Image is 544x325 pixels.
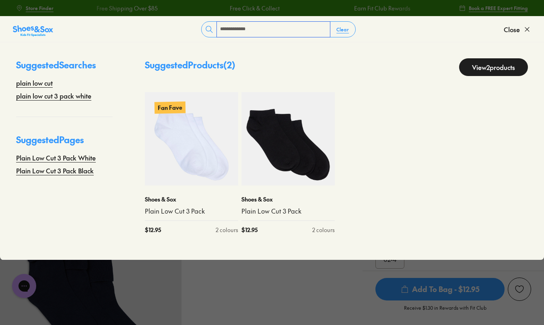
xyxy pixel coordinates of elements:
p: Suggested Products [145,58,235,76]
p: Fan Fave [155,101,185,113]
a: Earn Fit Club Rewards [354,4,410,12]
a: View2products [459,58,528,76]
a: Free Shipping Over $85 [96,4,157,12]
a: Book a FREE Expert Fitting [459,1,528,15]
span: Book a FREE Expert Fitting [469,4,528,12]
span: Add To Bag - $12.95 [375,278,505,300]
button: Add To Bag - $12.95 [375,278,505,301]
a: plain low cut [16,78,53,88]
a: Plain Low Cut 3 Pack White [16,153,96,162]
div: 2 colours [312,226,335,234]
span: $ 12.95 [145,226,161,234]
span: ( 2 ) [223,59,235,71]
a: Plain Low Cut 3 Pack Black [16,166,94,175]
a: Store Finder [16,1,54,15]
iframe: Gorgias live chat messenger [8,271,40,301]
a: Fan Fave [145,92,238,185]
a: Plain Low Cut 3 Pack [241,207,335,216]
p: Shoes & Sox [241,195,335,204]
div: 2 colours [216,226,238,234]
button: Clear [330,22,355,37]
button: Add to Wishlist [508,278,531,301]
span: Close [504,25,520,34]
a: Free Click & Collect [229,4,279,12]
p: Shoes & Sox [145,195,238,204]
span: $ 12.95 [241,226,258,234]
p: Suggested Searches [16,58,113,78]
a: Plain Low Cut 3 Pack [145,207,238,216]
span: Store Finder [26,4,54,12]
a: plain low cut 3 pack white [16,91,91,101]
img: SNS_Logo_Responsive.svg [13,25,53,37]
p: Receive $1.30 in Rewards with Fit Club [404,304,486,319]
p: Suggested Pages [16,133,113,153]
button: Close [504,21,531,38]
a: Shoes &amp; Sox [13,23,53,36]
